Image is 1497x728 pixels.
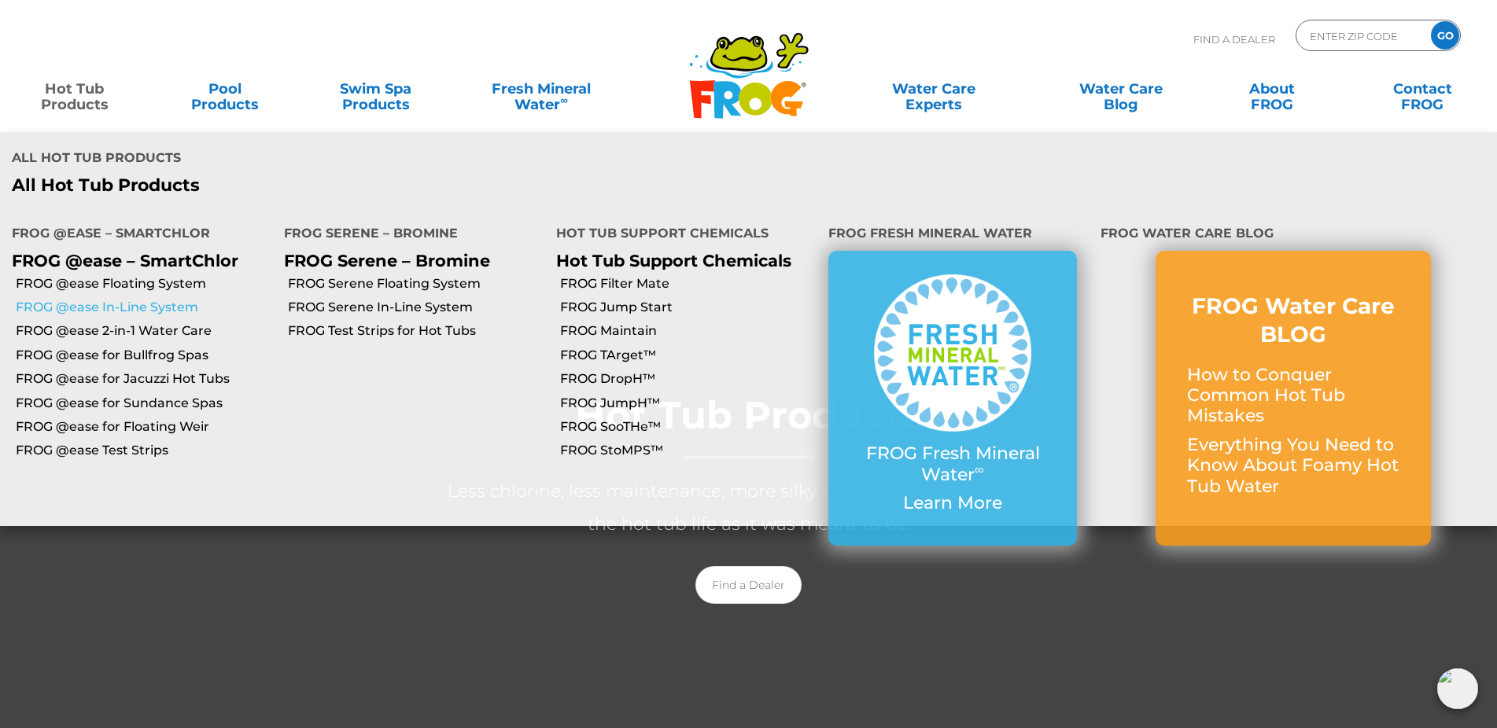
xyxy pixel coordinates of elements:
[1437,668,1478,709] img: openIcon
[860,274,1045,521] a: FROG Fresh Mineral Water∞ Learn More
[1187,365,1399,427] p: How to Conquer Common Hot Tub Mistakes
[560,442,817,459] a: FROG StoMPS™
[1063,73,1180,105] a: Water CareBlog
[16,73,133,105] a: Hot TubProducts
[16,347,272,364] a: FROG @ease for Bullfrog Spas
[1364,73,1481,105] a: ContactFROG
[556,219,805,251] h4: Hot Tub Support Chemicals
[560,347,817,364] a: FROG TArget™
[839,73,1029,105] a: Water CareExperts
[12,219,260,251] h4: FROG @ease – SmartChlor
[288,275,544,292] a: FROG Serene Floating System
[288,299,544,316] a: FROG Serene In-Line System
[16,418,272,436] a: FROG @ease for Floating Weir
[16,442,272,459] a: FROG @ease Test Strips
[556,251,791,270] a: Hot Tub Support Chemicals
[560,299,817,316] a: FROG Jump Start
[860,443,1045,485] p: FROG Fresh Mineral Water
[167,73,284,105] a: PoolProducts
[16,370,272,388] a: FROG @ease for Jacuzzi Hot Tubs
[16,322,272,340] a: FROG @ease 2-in-1 Water Care
[828,219,1077,251] h4: FROG Fresh Mineral Water
[468,73,614,105] a: Fresh MineralWater∞
[1187,292,1399,349] h3: FROG Water Care BLOG
[1308,24,1414,47] input: Zip Code Form
[288,322,544,340] a: FROG Test Strips for Hot Tubs
[12,144,737,175] h4: All Hot Tub Products
[560,418,817,436] a: FROG SooTHe™
[560,370,817,388] a: FROG DropH™
[1101,219,1485,251] h4: FROG Water Care Blog
[16,395,272,412] a: FROG @ease for Sundance Spas
[1431,21,1459,50] input: GO
[860,493,1045,513] p: Learn More
[1193,20,1275,59] p: Find A Dealer
[12,175,737,196] a: All Hot Tub Products
[284,219,533,251] h4: FROG Serene – Bromine
[560,322,817,340] a: FROG Maintain
[1187,292,1399,505] a: FROG Water Care BLOG How to Conquer Common Hot Tub Mistakes Everything You Need to Know About Foa...
[560,275,817,292] a: FROG Filter Mate
[317,73,434,105] a: Swim SpaProducts
[284,251,533,270] p: FROG Serene – Bromine
[16,275,272,292] a: FROG @ease Floating System
[1187,435,1399,497] p: Everything You Need to Know About Foamy Hot Tub Water
[1213,73,1330,105] a: AboutFROG
[12,251,260,270] p: FROG @ease – SmartChlor
[560,395,817,412] a: FROG JumpH™
[975,461,984,477] sup: ∞
[560,94,568,106] sup: ∞
[16,299,272,316] a: FROG @ease In-Line System
[695,566,802,604] a: Find a Dealer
